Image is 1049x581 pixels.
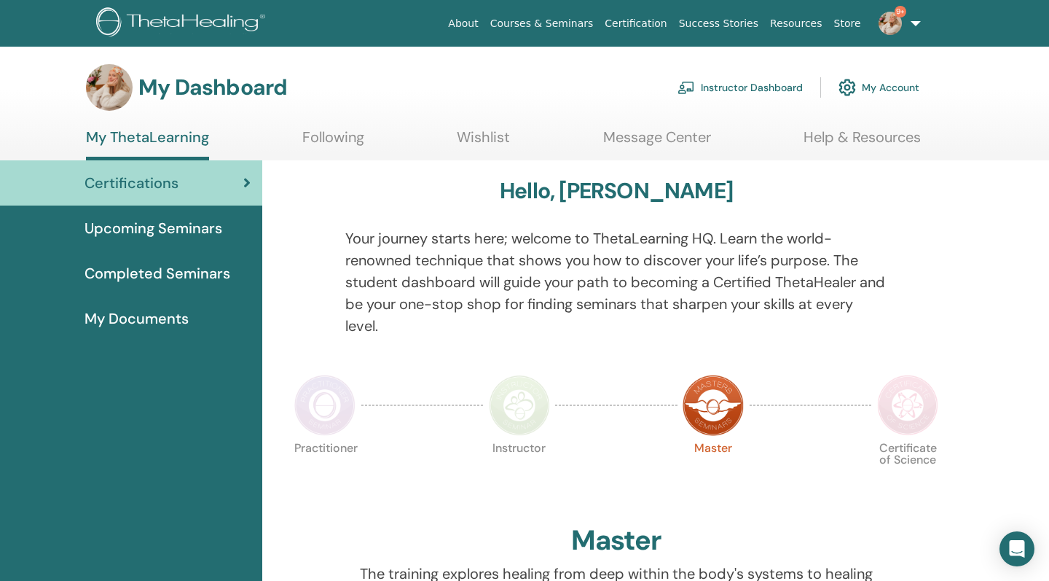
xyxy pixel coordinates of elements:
span: 9+ [895,6,906,17]
h3: My Dashboard [138,74,287,101]
p: Instructor [489,442,550,504]
img: Certificate of Science [877,375,938,436]
p: Your journey starts here; welcome to ThetaLearning HQ. Learn the world-renowned technique that sh... [345,227,888,337]
a: About [442,10,484,37]
div: Open Intercom Messenger [999,531,1034,566]
a: My Account [838,71,919,104]
h3: Hello, [PERSON_NAME] [500,178,733,204]
h2: Master [571,524,661,558]
a: Courses & Seminars [484,10,600,37]
img: Practitioner [294,375,355,436]
p: Certificate of Science [877,442,938,504]
p: Master [683,442,744,504]
a: Success Stories [673,10,764,37]
span: Upcoming Seminars [85,217,222,239]
img: logo.png [96,7,270,40]
a: My ThetaLearning [86,128,209,160]
img: chalkboard-teacher.svg [677,81,695,94]
a: Store [828,10,867,37]
a: Message Center [603,128,711,157]
img: default.jpg [86,64,133,111]
span: Certifications [85,172,178,194]
a: Help & Resources [804,128,921,157]
img: Instructor [489,375,550,436]
a: Resources [764,10,828,37]
span: My Documents [85,308,189,330]
a: Certification [599,10,672,37]
p: Practitioner [294,442,355,504]
a: Instructor Dashboard [677,71,803,104]
img: cog.svg [838,75,856,100]
img: default.jpg [879,12,902,35]
a: Wishlist [457,128,510,157]
a: Following [302,128,364,157]
span: Completed Seminars [85,262,230,284]
img: Master [683,375,744,436]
